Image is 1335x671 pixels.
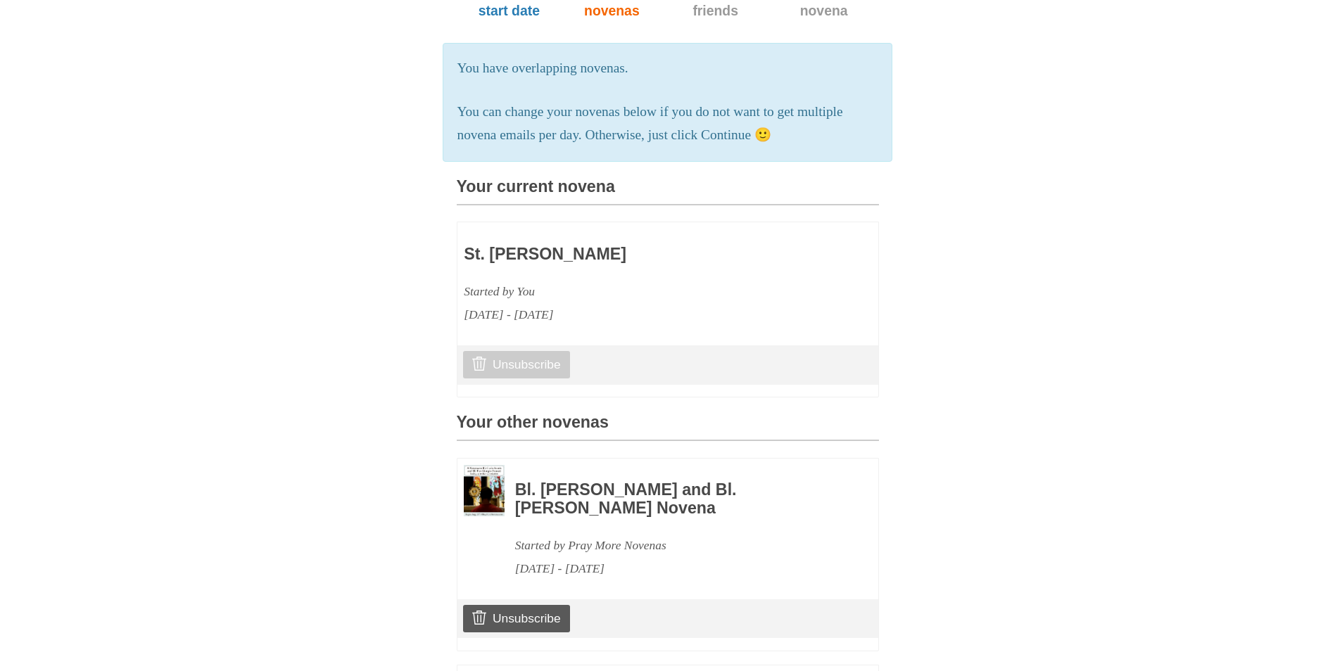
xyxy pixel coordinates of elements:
a: Unsubscribe [463,351,569,378]
h3: Your other novenas [457,414,879,441]
h3: Your current novena [457,178,879,205]
h3: Bl. [PERSON_NAME] and Bl. [PERSON_NAME] Novena [515,481,840,517]
h3: St. [PERSON_NAME] [464,245,789,264]
div: Started by Pray More Novenas [515,534,840,557]
p: You have overlapping novenas. [457,57,878,80]
p: You can change your novenas below if you do not want to get multiple novena emails per day. Other... [457,101,878,147]
div: [DATE] - [DATE] [464,303,789,326]
img: Novena image [464,465,505,516]
a: Unsubscribe [463,605,569,632]
div: [DATE] - [DATE] [515,557,840,580]
div: Started by You [464,280,789,303]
